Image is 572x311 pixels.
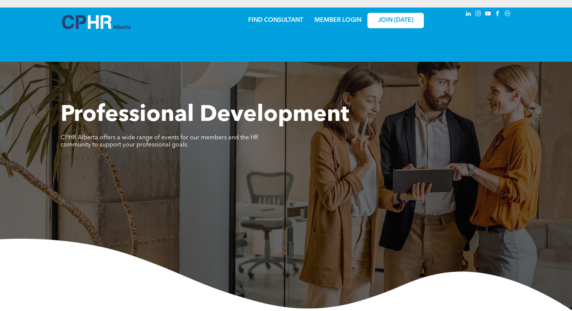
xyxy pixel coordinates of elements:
[314,17,361,23] a: MEMBER LOGIN
[504,9,512,20] a: Social network
[474,9,482,20] a: instagram
[484,9,492,20] a: youtube
[464,9,473,20] a: linkedin
[248,17,303,23] a: FIND CONSULTANT
[494,9,502,20] a: facebook
[367,13,424,28] a: JOIN [DATE]
[62,15,130,29] img: A blue and white logo for cp alberta
[378,17,413,24] span: JOIN [DATE]
[61,135,258,148] span: CPHR Alberta offers a wide range of events for our members and the HR community to support your p...
[61,104,349,127] span: Professional Development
